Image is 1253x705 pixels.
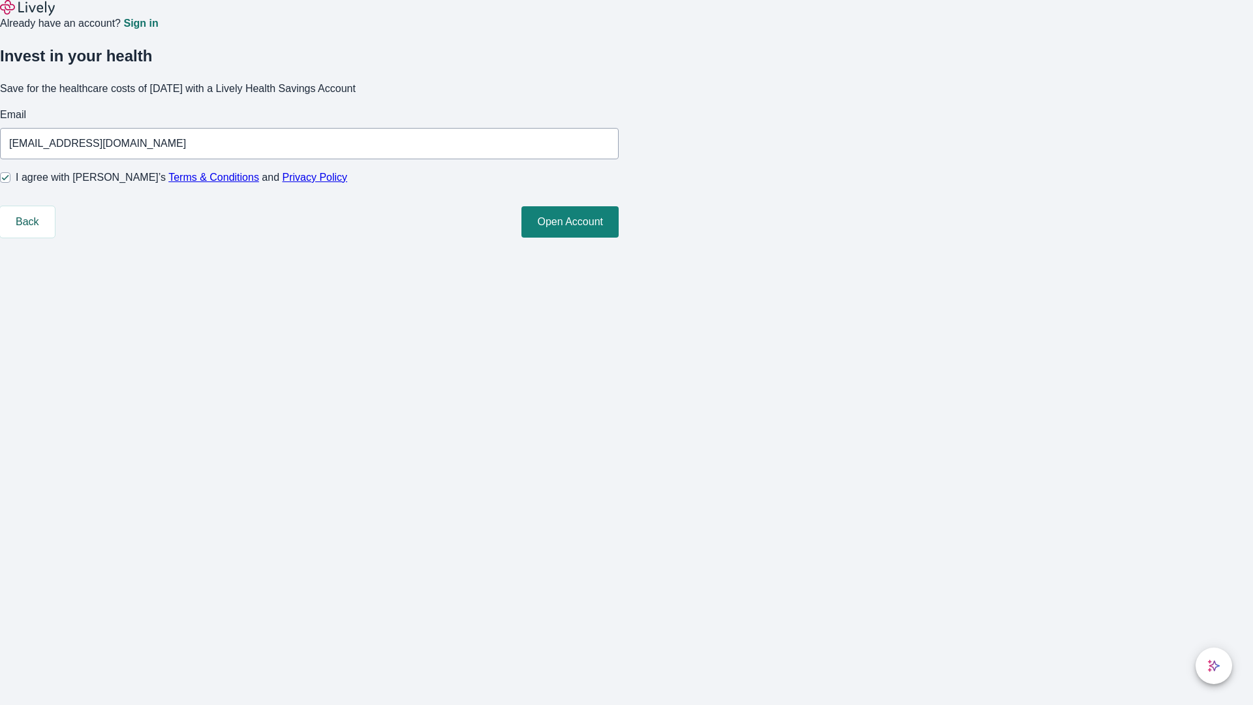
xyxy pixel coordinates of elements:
button: chat [1196,648,1232,684]
a: Privacy Policy [283,172,348,183]
button: Open Account [521,206,619,238]
span: I agree with [PERSON_NAME]’s and [16,170,347,185]
a: Terms & Conditions [168,172,259,183]
a: Sign in [123,18,158,29]
svg: Lively AI Assistant [1207,659,1220,672]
